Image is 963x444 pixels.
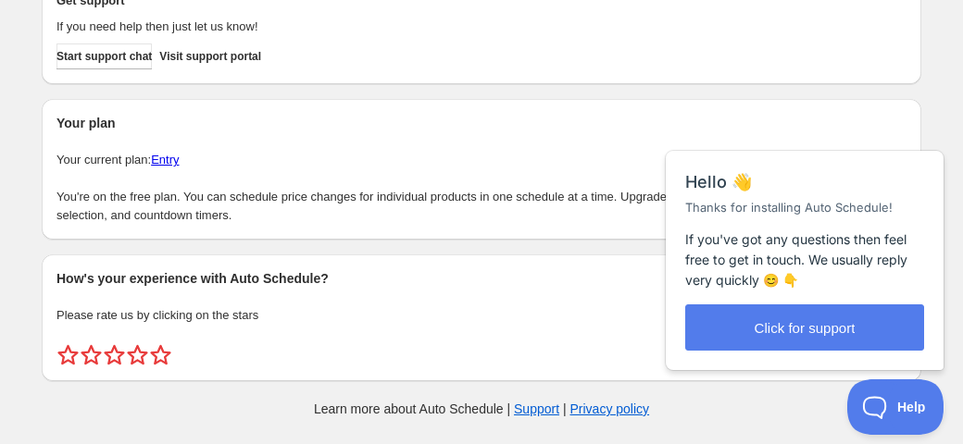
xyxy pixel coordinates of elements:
a: Start support chat [56,43,152,69]
p: You're on the free plan. You can schedule price changes for individual products in one schedule a... [56,188,907,225]
iframe: Help Scout Beacon - Messages and Notifications [657,105,955,379]
p: Please rate us by clicking on the stars [56,306,907,325]
a: Visit support portal [159,43,261,69]
h2: How's your experience with Auto Schedule? [56,269,907,288]
p: Learn more about Auto Schedule | | [314,400,649,418]
p: If you need help then just let us know! [56,18,795,36]
span: Start support chat [56,49,152,64]
a: Privacy policy [570,401,650,416]
span: Visit support portal [159,49,261,64]
a: Support [514,401,559,416]
h2: Your plan [56,114,907,132]
iframe: Help Scout Beacon - Open [847,379,944,435]
p: Your current plan: [56,151,907,169]
a: Entry [151,153,179,166]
